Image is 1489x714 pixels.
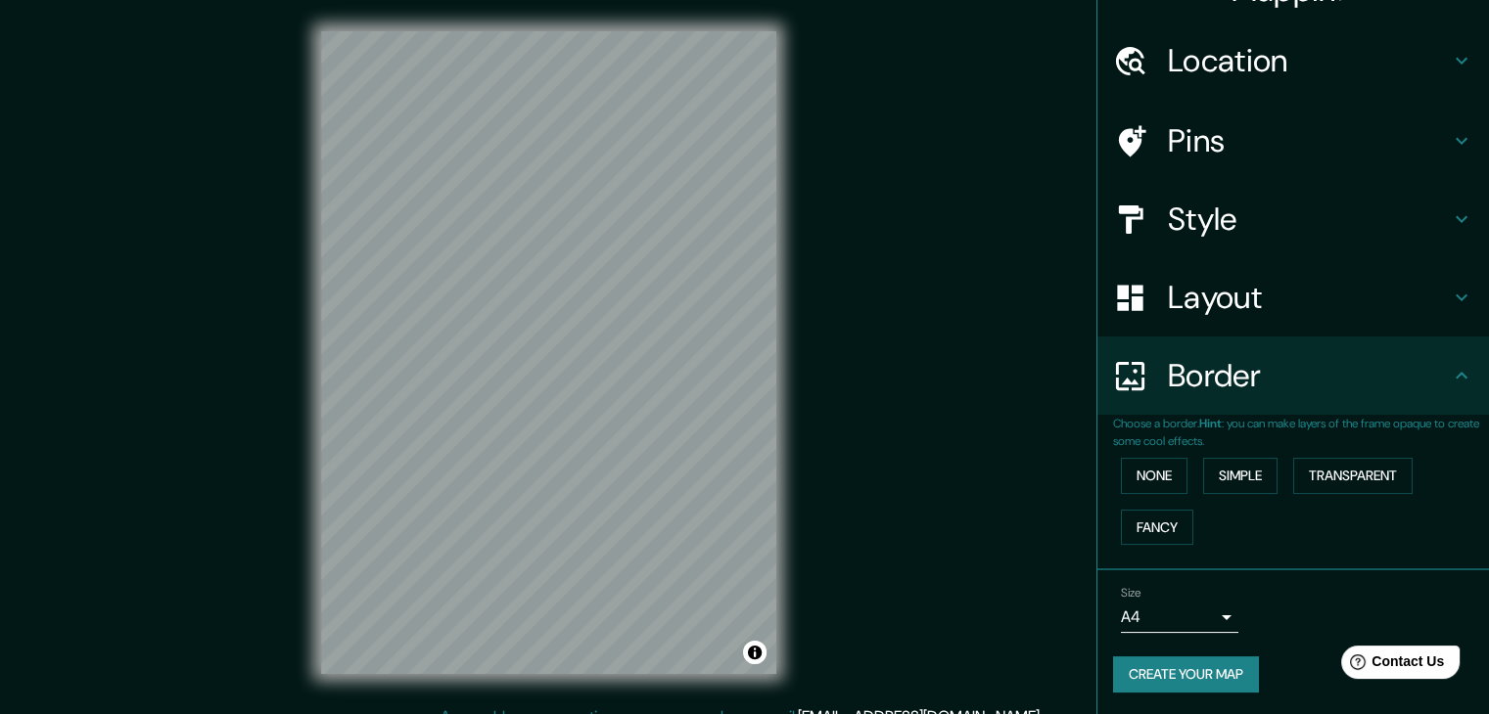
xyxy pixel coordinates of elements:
[1097,180,1489,258] div: Style
[1121,458,1187,494] button: None
[1097,336,1489,415] div: Border
[1315,638,1467,692] iframe: Help widget launcher
[1097,258,1489,336] div: Layout
[1121,510,1193,546] button: Fancy
[1113,415,1489,450] p: Choose a border. : you can make layers of the frame opaque to create some cool effects.
[1168,356,1450,395] h4: Border
[1168,278,1450,317] h4: Layout
[1168,41,1450,80] h4: Location
[321,31,776,674] canvas: Map
[1121,585,1141,602] label: Size
[1097,102,1489,180] div: Pins
[1168,200,1450,239] h4: Style
[1168,121,1450,160] h4: Pins
[743,641,767,664] button: Toggle attribution
[1097,22,1489,100] div: Location
[1121,602,1238,633] div: A4
[1199,416,1222,431] b: Hint
[1203,458,1278,494] button: Simple
[1113,656,1259,692] button: Create your map
[1293,458,1413,494] button: Transparent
